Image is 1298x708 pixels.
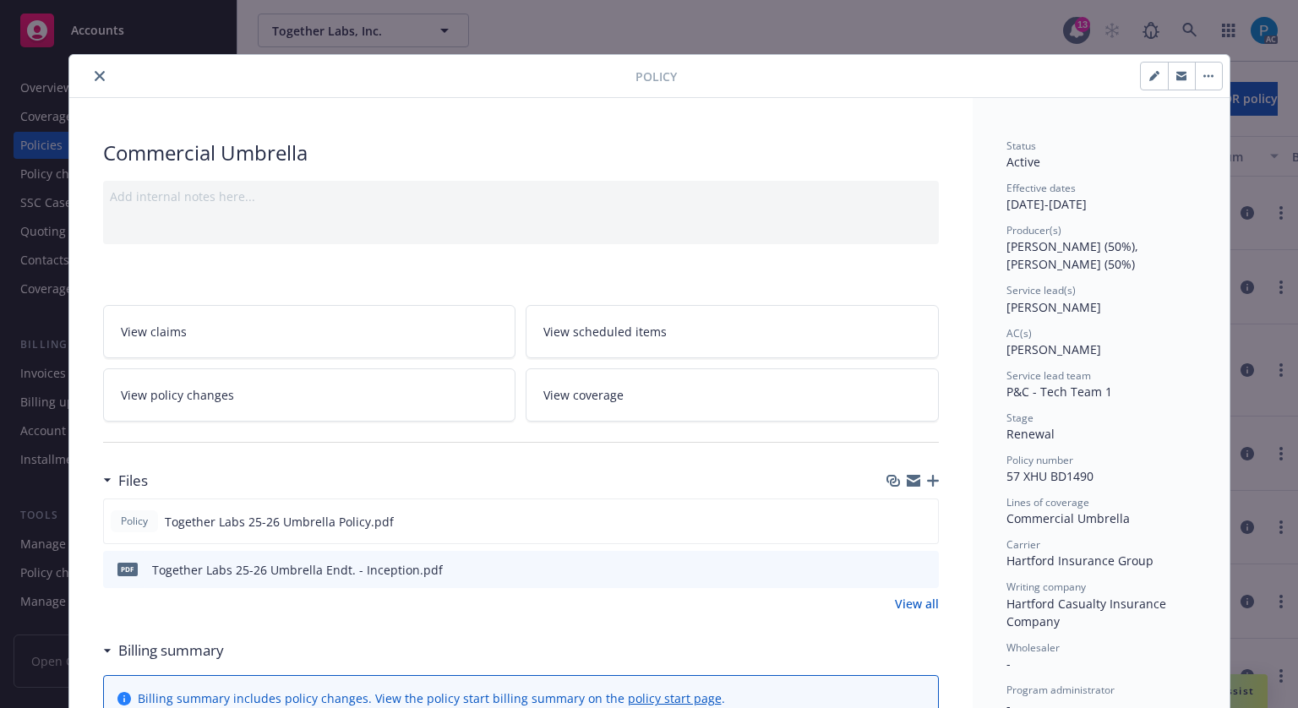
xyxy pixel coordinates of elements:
span: Renewal [1006,426,1055,442]
span: Policy [635,68,677,85]
span: View coverage [543,386,624,404]
span: [PERSON_NAME] [1006,341,1101,357]
div: Together Labs 25-26 Umbrella Endt. - Inception.pdf [152,561,443,579]
span: Carrier [1006,537,1040,552]
span: Wholesaler [1006,640,1060,655]
div: Commercial Umbrella [1006,509,1196,527]
span: Policy [117,514,151,529]
h3: Billing summary [118,640,224,662]
a: View policy changes [103,368,516,422]
span: Service lead(s) [1006,283,1076,297]
div: Billing summary [103,640,224,662]
div: Commercial Umbrella [103,139,939,167]
span: View policy changes [121,386,234,404]
span: AC(s) [1006,326,1032,340]
button: close [90,66,110,86]
span: Status [1006,139,1036,153]
button: download file [890,561,903,579]
span: Together Labs 25-26 Umbrella Policy.pdf [165,513,394,531]
button: download file [889,513,903,531]
span: [PERSON_NAME] (50%), [PERSON_NAME] (50%) [1006,238,1142,272]
span: 57 XHU BD1490 [1006,468,1093,484]
span: Hartford Casualty Insurance Company [1006,596,1170,629]
span: Service lead team [1006,368,1091,383]
span: Hartford Insurance Group [1006,553,1153,569]
span: View scheduled items [543,323,667,340]
a: View all [895,595,939,613]
a: View claims [103,305,516,358]
button: preview file [916,513,931,531]
span: pdf [117,563,138,575]
div: Files [103,470,148,492]
span: Producer(s) [1006,223,1061,237]
a: View scheduled items [526,305,939,358]
span: Lines of coverage [1006,495,1089,509]
div: Billing summary includes policy changes. View the policy start billing summary on the . [138,689,725,707]
span: Stage [1006,411,1033,425]
div: [DATE] - [DATE] [1006,181,1196,213]
div: Add internal notes here... [110,188,932,205]
span: P&C - Tech Team 1 [1006,384,1112,400]
a: View coverage [526,368,939,422]
span: - [1006,656,1011,672]
a: policy start page [628,690,722,706]
span: View claims [121,323,187,340]
h3: Files [118,470,148,492]
button: preview file [917,561,932,579]
span: Writing company [1006,580,1086,594]
span: Program administrator [1006,683,1115,697]
span: Effective dates [1006,181,1076,195]
span: Policy number [1006,453,1073,467]
span: Active [1006,154,1040,170]
span: [PERSON_NAME] [1006,299,1101,315]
